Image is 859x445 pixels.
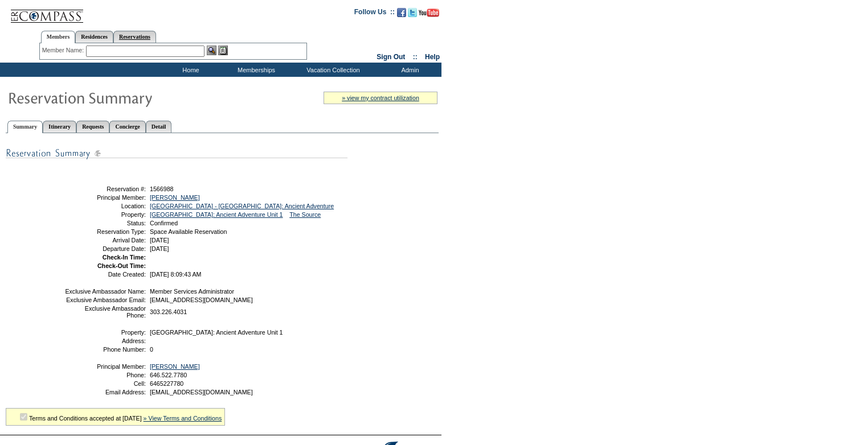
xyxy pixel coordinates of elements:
a: Help [425,53,440,61]
span: [GEOGRAPHIC_DATA]: Ancient Adventure Unit 1 [150,329,283,336]
span: Terms and Conditions accepted at [DATE] [29,415,142,422]
a: Concierge [109,121,145,133]
img: Follow us on Twitter [408,8,417,17]
a: [PERSON_NAME] [150,194,200,201]
a: Members [41,31,76,43]
img: subTtlResSummary.gif [6,146,347,160]
a: Reservations [113,31,156,43]
span: :: [413,53,418,61]
span: Confirmed [150,220,178,226]
td: Property: [64,211,146,218]
a: The Source [289,211,321,218]
td: Home [157,63,222,77]
td: Vacation Collection [288,63,376,77]
td: Email Address: [64,389,146,395]
td: Reservation #: [64,186,146,192]
a: Summary [7,121,43,133]
a: Sign Out [377,53,405,61]
td: Exclusive Ambassador Phone: [64,305,146,319]
a: Become our fan on Facebook [397,11,406,18]
td: Memberships [222,63,288,77]
span: [EMAIL_ADDRESS][DOMAIN_NAME] [150,389,253,395]
a: Follow us on Twitter [408,11,417,18]
td: Location: [64,203,146,209]
span: Space Available Reservation [150,228,227,235]
td: Follow Us :: [354,7,395,20]
a: Detail [146,121,172,133]
td: Principal Member: [64,194,146,201]
a: Subscribe to our YouTube Channel [419,11,439,18]
img: Become our fan on Facebook [397,8,406,17]
img: Subscribe to our YouTube Channel [419,9,439,17]
a: [GEOGRAPHIC_DATA] - [GEOGRAPHIC_DATA]: Ancient Adventure [150,203,334,209]
span: [DATE] [150,237,169,244]
span: 1566988 [150,186,174,192]
td: Cell: [64,380,146,387]
strong: Check-In Time: [103,254,146,261]
img: View [207,46,216,55]
td: Property: [64,329,146,336]
td: Status: [64,220,146,226]
td: Arrival Date: [64,237,146,244]
span: [EMAIL_ADDRESS][DOMAIN_NAME] [150,296,253,303]
td: Exclusive Ambassador Email: [64,296,146,303]
a: [GEOGRAPHIC_DATA]: Ancient Adventure Unit 1 [150,211,283,218]
td: Date Created: [64,271,146,278]
td: Phone: [64,372,146,378]
td: Reservation Type: [64,228,146,235]
td: Principal Member: [64,363,146,370]
a: Requests [76,121,109,133]
a: » View Terms and Conditions [144,415,222,422]
td: Phone Number: [64,346,146,353]
span: 0 [150,346,153,353]
td: Departure Date: [64,245,146,252]
span: Member Services Administrator [150,288,234,295]
td: Exclusive Ambassador Name: [64,288,146,295]
td: Admin [376,63,441,77]
td: Address: [64,337,146,344]
strong: Check-Out Time: [97,262,146,269]
a: » view my contract utilization [342,94,419,101]
span: [DATE] [150,245,169,252]
span: 303.226.4031 [150,308,187,315]
div: Member Name: [42,46,86,55]
img: Reservations [218,46,228,55]
span: [DATE] 8:09:43 AM [150,271,201,278]
a: Residences [75,31,113,43]
a: [PERSON_NAME] [150,363,200,370]
span: 646.522.7780 [150,372,187,378]
a: Itinerary [43,121,76,133]
span: 6465227780 [150,380,183,387]
img: Reservaton Summary [7,86,235,109]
